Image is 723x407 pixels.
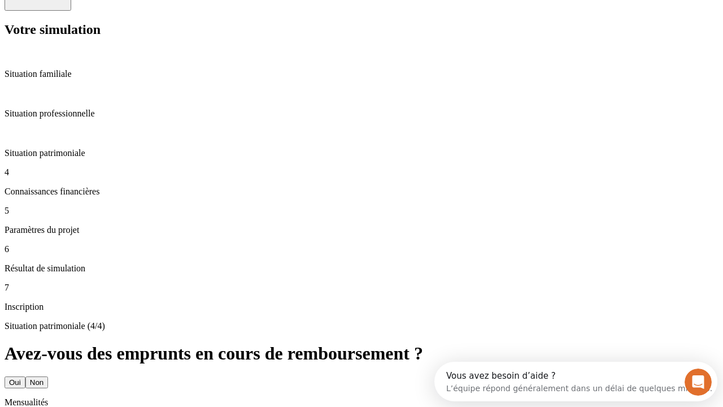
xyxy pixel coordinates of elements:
[685,369,712,396] iframe: Intercom live chat
[5,206,718,216] p: 5
[5,22,718,37] h2: Votre simulation
[5,167,718,177] p: 4
[5,302,718,312] p: Inscription
[5,263,718,274] p: Résultat de simulation
[25,376,48,388] button: Non
[5,109,718,119] p: Situation professionnelle
[434,362,717,401] iframe: Intercom live chat discovery launcher
[12,19,278,31] div: L’équipe répond généralement dans un délai de quelques minutes.
[12,10,278,19] div: Vous avez besoin d’aide ?
[5,187,718,197] p: Connaissances financières
[5,69,718,79] p: Situation familiale
[5,225,718,235] p: Paramètres du projet
[5,244,718,254] p: 6
[5,321,718,331] p: Situation patrimoniale (4/4)
[5,283,718,293] p: 7
[5,343,718,364] h1: Avez-vous des emprunts en cours de remboursement ?
[5,376,25,388] button: Oui
[9,378,21,387] div: Oui
[5,148,718,158] p: Situation patrimoniale
[5,5,311,36] div: Ouvrir le Messenger Intercom
[30,378,43,387] div: Non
